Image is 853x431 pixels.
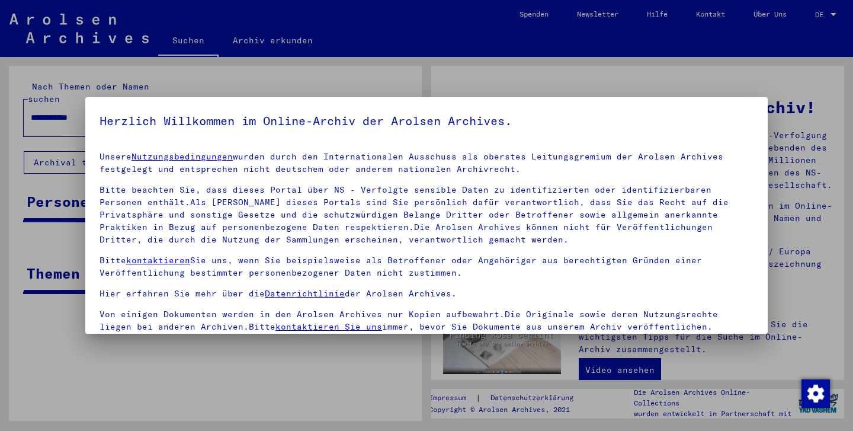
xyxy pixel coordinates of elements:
[100,184,753,246] p: Bitte beachten Sie, dass dieses Portal über NS - Verfolgte sensible Daten zu identifizierten oder...
[265,288,345,299] a: Datenrichtlinie
[126,255,190,266] a: kontaktieren
[132,151,233,162] a: Nutzungsbedingungen
[100,254,753,279] p: Bitte Sie uns, wenn Sie beispielsweise als Betroffener oder Angehöriger aus berechtigten Gründen ...
[801,379,830,408] img: Zustimmung ändern
[100,288,753,300] p: Hier erfahren Sie mehr über die der Arolsen Archives.
[100,151,753,175] p: Unsere wurden durch den Internationalen Ausschuss als oberstes Leitungsgremium der Arolsen Archiv...
[100,308,753,333] p: Von einigen Dokumenten werden in den Arolsen Archives nur Kopien aufbewahrt.Die Originale sowie d...
[100,111,753,130] h5: Herzlich Willkommen im Online-Archiv der Arolsen Archives.
[275,321,382,332] a: kontaktieren Sie uns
